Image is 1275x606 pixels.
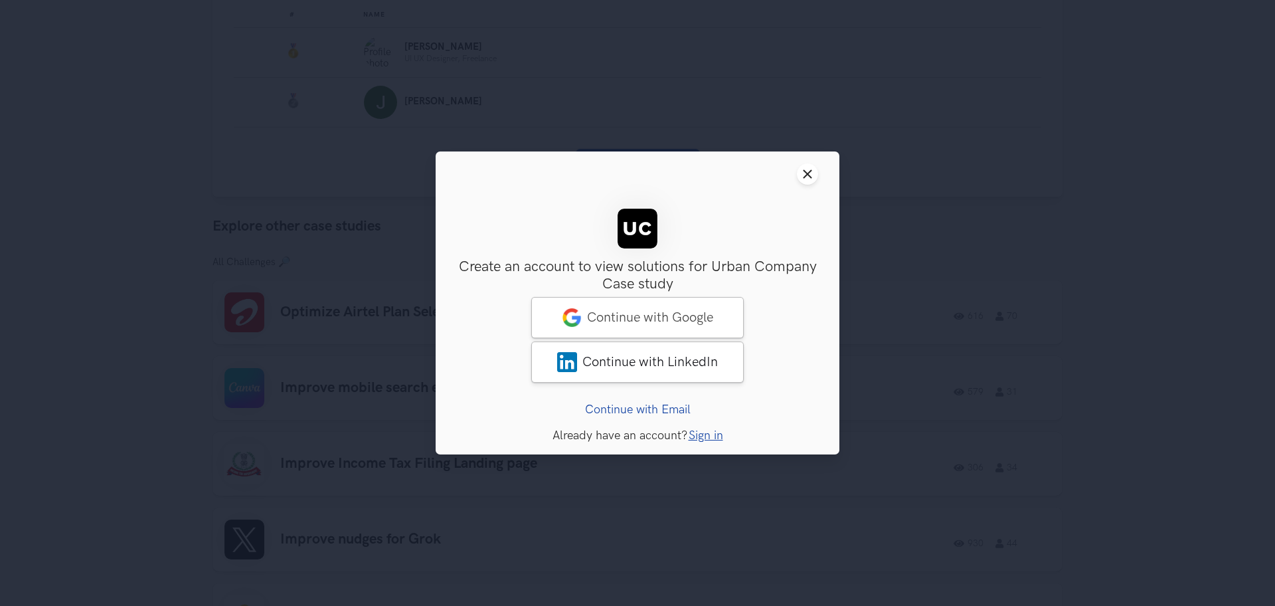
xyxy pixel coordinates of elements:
span: Continue with LinkedIn [582,354,718,370]
img: google [562,308,582,328]
h3: Create an account to view solutions for Urban Company Case study [457,258,818,294]
a: Continue with Email [585,403,691,417]
a: LinkedInContinue with LinkedIn [531,342,744,383]
img: LinkedIn [557,352,577,372]
span: Already have an account? [552,429,687,443]
a: googleContinue with Google [531,297,744,338]
span: Continue with Google [587,310,713,326]
a: Sign in [689,429,723,443]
